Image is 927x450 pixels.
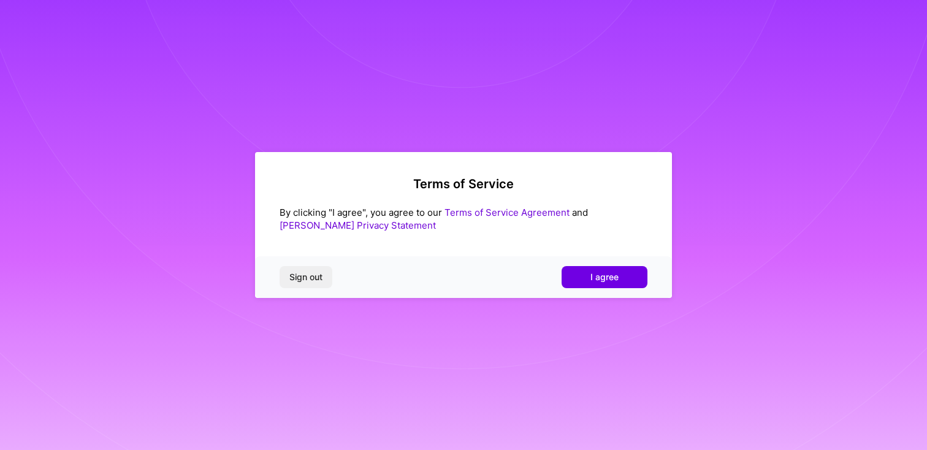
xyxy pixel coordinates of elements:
button: Sign out [280,266,332,288]
span: I agree [590,271,619,283]
button: I agree [562,266,647,288]
div: By clicking "I agree", you agree to our and [280,206,647,232]
span: Sign out [289,271,322,283]
a: Terms of Service Agreement [444,207,570,218]
h2: Terms of Service [280,177,647,191]
a: [PERSON_NAME] Privacy Statement [280,219,436,231]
